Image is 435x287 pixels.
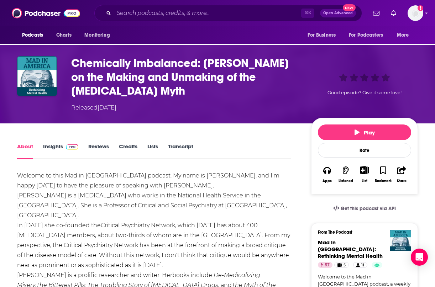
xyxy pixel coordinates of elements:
h1: Chemically Imbalanced: Joanna Moncrieff on the Making and Unmaking of the Serotonin Myth [71,56,300,98]
span: Open Advanced [323,11,353,15]
div: Open Intercom Messenger [411,249,428,266]
button: open menu [392,28,418,42]
svg: Add a profile image [418,5,423,11]
button: Listened [336,161,355,187]
span: Mad in [GEOGRAPHIC_DATA]: Rethinking Mental Health [318,239,383,259]
a: Mad in America: Rethinking Mental Health [318,239,383,259]
div: Apps [323,179,332,183]
a: Reviews [88,143,109,159]
a: Credits [119,143,137,159]
img: Podchaser Pro [66,144,78,150]
div: List [362,179,367,183]
div: Bookmark [375,179,392,183]
img: Chemically Imbalanced: Joanna Moncrieff on the Making and Unmaking of the Serotonin Myth [17,56,57,96]
img: Mad in America: Rethinking Mental Health [390,230,411,251]
button: Share [393,161,411,187]
a: 11 [353,262,367,268]
a: Lists [147,143,158,159]
span: Good episode? Give it some love! [327,90,402,95]
span: Logged in as mbrennan2 [408,5,423,21]
button: open menu [79,28,119,42]
span: ⌘ K [301,9,314,18]
button: Bookmark [374,161,392,187]
span: 57 [325,262,330,269]
button: Open AdvancedNew [320,9,356,17]
a: 5 [334,262,349,268]
button: Show More Button [357,166,372,174]
span: Podcasts [22,30,43,40]
button: Apps [318,161,336,187]
a: Charts [52,28,76,42]
div: Rate [318,143,411,158]
span: 11 [361,262,364,269]
a: Critical Psychiatry Network [101,222,175,229]
button: open menu [344,28,393,42]
div: Listened [339,179,353,183]
a: Get this podcast via API [327,200,402,217]
a: books include [172,272,212,278]
img: Podchaser - Follow, Share and Rate Podcasts [12,6,80,20]
a: Show notifications dropdown [370,7,382,19]
img: User Profile [408,5,423,21]
a: Show notifications dropdown [388,7,399,19]
span: Monitoring [84,30,110,40]
div: Released [DATE] [71,103,116,112]
div: Share [397,179,407,183]
a: InsightsPodchaser Pro [43,143,78,159]
a: Transcript [168,143,193,159]
span: Get this podcast via API [341,206,396,212]
input: Search podcasts, credits, & more... [114,7,301,19]
h3: From The Podcast [318,230,405,235]
span: For Business [308,30,336,40]
div: Search podcasts, credits, & more... [94,5,362,21]
div: Show More ButtonList [355,161,374,187]
span: For Podcasters [349,30,383,40]
button: Show profile menu [408,5,423,21]
span: Play [355,129,375,136]
span: 5 [344,262,346,269]
a: 57 [318,262,332,268]
span: Charts [56,30,72,40]
span: New [343,4,356,11]
a: About [17,143,33,159]
button: Play [318,124,411,140]
button: open menu [303,28,345,42]
button: open menu [17,28,52,42]
span: More [397,30,409,40]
